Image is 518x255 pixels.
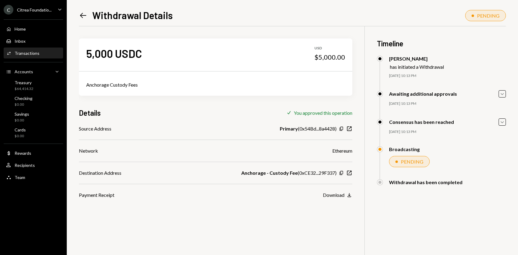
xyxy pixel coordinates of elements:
div: $0.00 [15,102,32,107]
div: [DATE] 10:13 PM [389,101,506,106]
b: Primary [280,125,298,132]
button: Download [323,192,352,199]
div: You approved this operation [294,110,352,116]
h3: Timeline [377,38,506,48]
div: Withdrawal has been completed [389,179,462,185]
a: Checking$0.00 [4,94,63,108]
div: $0.00 [15,118,29,123]
a: Accounts [4,66,63,77]
div: Download [323,192,344,198]
a: Cards$0.00 [4,125,63,140]
a: Recipients [4,160,63,171]
a: Rewards [4,147,63,158]
div: Team [15,175,25,180]
a: Team [4,172,63,183]
div: C [4,5,13,15]
div: Payment Receipt [79,191,114,199]
div: Consensus has been reached [389,119,454,125]
h1: Withdrawal Details [92,9,173,21]
div: $0.00 [15,134,26,139]
a: Savings$0.00 [4,110,63,124]
a: Inbox [4,35,63,46]
a: Treasury$64,414.32 [4,78,63,93]
div: ( 0x54Bd...8a4428 ) [280,125,337,132]
div: ( 0xCE32...29F337 ) [241,169,337,177]
div: Savings [15,111,29,117]
div: Treasury [15,80,33,85]
div: Accounts [15,69,33,74]
div: Ethereum [332,147,352,154]
div: Home [15,26,26,31]
div: Destination Address [79,169,121,177]
div: [DATE] 10:13 PM [389,129,506,134]
div: Network [79,147,98,154]
div: Source Address [79,125,111,132]
div: Recipients [15,163,35,168]
div: [DATE] 10:13 PM [389,73,506,78]
b: Anchorage - Custody Fee [241,169,298,177]
div: has initiated a Withdrawal [390,64,444,70]
div: USD [314,46,345,51]
div: [PERSON_NAME] [389,56,444,61]
h3: Details [79,108,101,118]
div: Checking [15,96,32,101]
div: $5,000.00 [314,53,345,61]
div: PENDING [401,159,423,164]
div: Inbox [15,38,25,44]
div: Rewards [15,151,31,156]
div: Citrea Foundatio... [17,7,52,12]
div: Awaiting additional approvals [389,91,457,97]
div: Broadcasting [389,146,420,152]
div: $64,414.32 [15,86,33,91]
div: PENDING [477,13,499,18]
div: Cards [15,127,26,132]
div: 5,000 USDC [86,47,142,60]
div: Transactions [15,51,39,56]
a: Home [4,23,63,34]
a: Transactions [4,48,63,58]
div: Anchorage Custody Fees [86,81,345,88]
